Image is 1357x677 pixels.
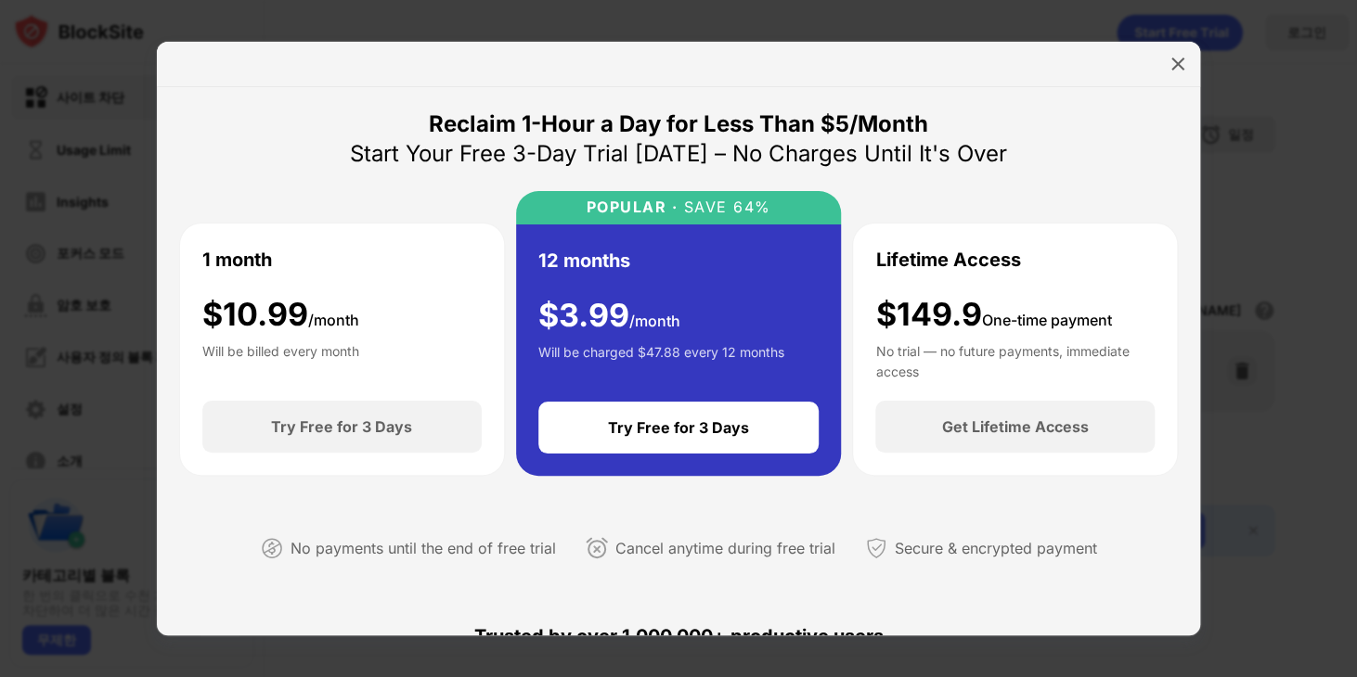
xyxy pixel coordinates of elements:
[350,139,1007,169] div: Start Your Free 3-Day Trial [DATE] – No Charges Until It's Over
[615,535,835,562] div: Cancel anytime during free trial
[587,198,678,216] div: POPULAR ·
[865,537,887,559] img: secured-payment
[202,341,359,378] div: Will be billed every month
[538,342,784,379] div: Will be charged $47.88 every 12 months
[629,312,680,330] span: /month
[875,296,1111,334] div: $149.9
[586,537,608,559] img: cancel-anytime
[538,297,680,335] div: $ 3.99
[875,341,1155,378] div: No trial — no future payments, immediate access
[202,246,272,274] div: 1 month
[271,417,412,436] div: Try Free for 3 Days
[202,296,359,334] div: $ 10.99
[678,198,771,216] div: SAVE 64%
[261,537,283,559] img: not-paying
[538,247,630,275] div: 12 months
[981,311,1111,329] span: One-time payment
[875,246,1020,274] div: Lifetime Access
[942,417,1089,436] div: Get Lifetime Access
[895,535,1097,562] div: Secure & encrypted payment
[308,311,359,329] span: /month
[429,109,928,139] div: Reclaim 1-Hour a Day for Less Than $5/Month
[291,535,556,562] div: No payments until the end of free trial
[608,418,749,437] div: Try Free for 3 Days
